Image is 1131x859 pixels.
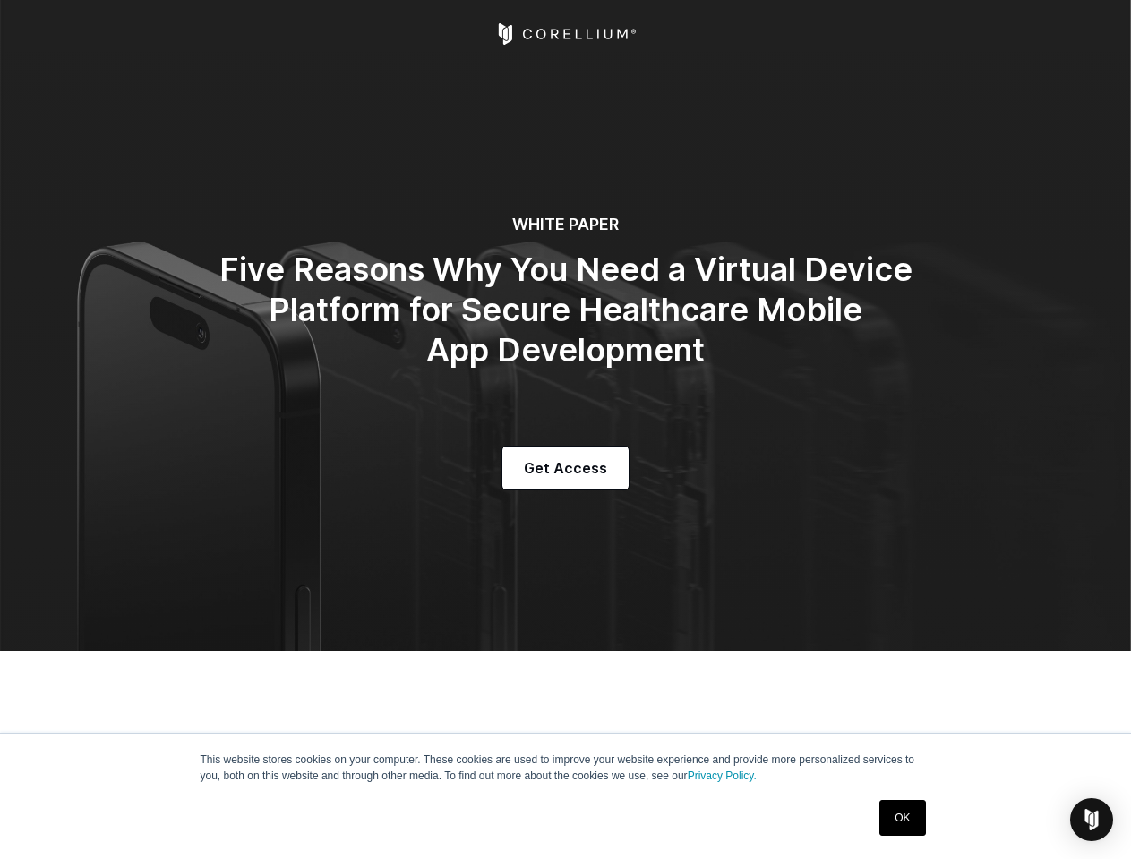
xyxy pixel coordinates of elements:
div: Open Intercom Messenger [1070,798,1113,841]
p: This website stores cookies on your computer. These cookies are used to improve your website expe... [201,752,931,784]
a: Get Access [502,447,629,489]
span: Get Access [524,457,607,479]
a: Corellium Home [494,23,637,45]
a: OK [879,800,925,836]
h6: WHITE PAPER [208,215,924,235]
h2: Five Reasons Why You Need a Virtual Device Platform for Secure Healthcare Mobile App Development [208,250,924,370]
a: Privacy Policy. [688,770,757,782]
